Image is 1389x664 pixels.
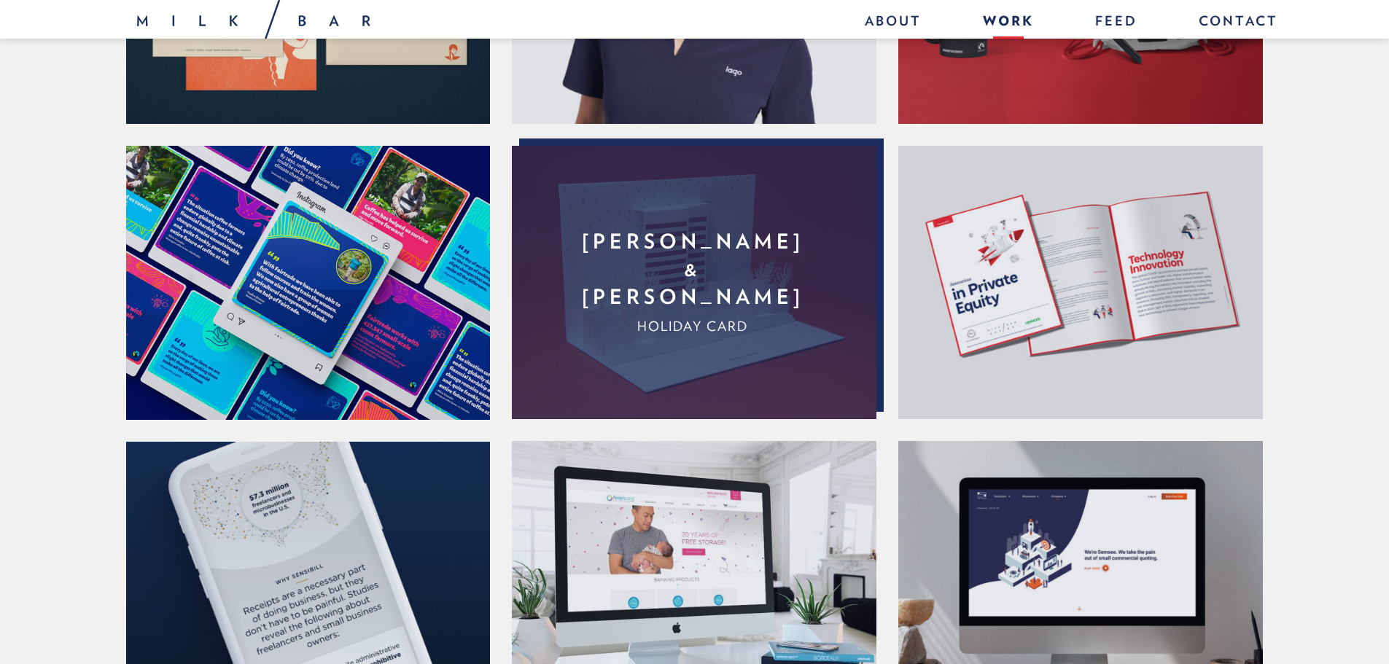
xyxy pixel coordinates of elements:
span: Holiday Card [637,319,748,334]
a: Work [968,7,1048,39]
h2: [PERSON_NAME] & [PERSON_NAME] [577,227,808,310]
a: Contact [1184,7,1278,39]
a: About [850,7,936,39]
a: [PERSON_NAME] & [PERSON_NAME]Holiday Card [512,146,874,419]
a: Feed [1081,7,1152,39]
